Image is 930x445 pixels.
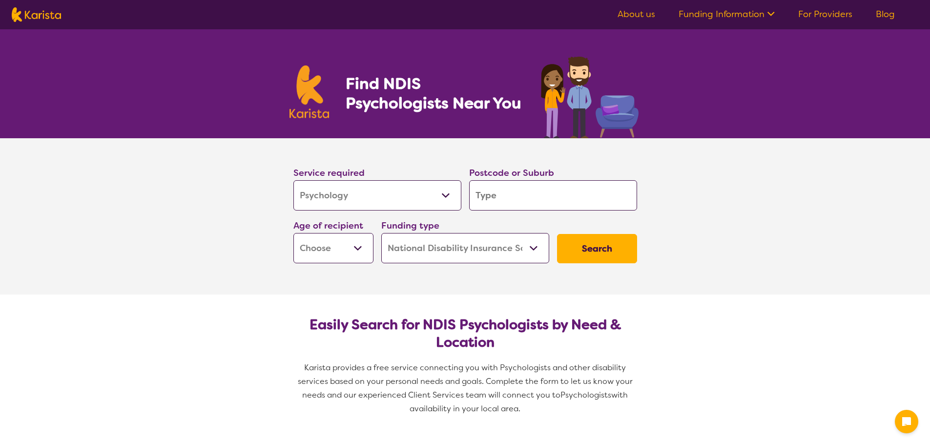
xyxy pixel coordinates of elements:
img: Karista logo [289,65,330,118]
a: About us [618,8,655,20]
span: Psychologists [560,390,611,400]
label: Postcode or Suburb [469,167,554,179]
label: Age of recipient [293,220,363,232]
a: Funding Information [679,8,775,20]
img: Karista logo [12,7,61,22]
label: Funding type [381,220,439,232]
a: For Providers [798,8,852,20]
button: Search [557,234,637,263]
label: Service required [293,167,365,179]
input: Type [469,180,637,211]
img: psychology [537,53,641,138]
h2: Easily Search for NDIS Psychologists by Need & Location [301,316,629,351]
a: Blog [876,8,895,20]
span: Karista provides a free service connecting you with Psychologists and other disability services b... [298,362,635,400]
h1: Find NDIS Psychologists Near You [346,74,526,113]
